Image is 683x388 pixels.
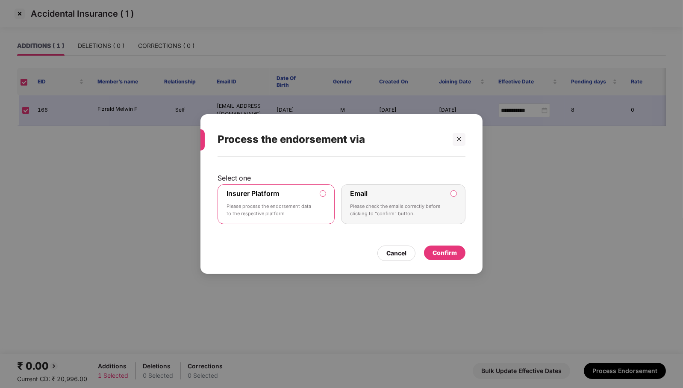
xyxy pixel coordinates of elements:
input: EmailPlease check the emails correctly before clicking to “confirm” button. [451,191,456,196]
label: Insurer Platform [227,189,279,198]
input: Insurer PlatformPlease process the endorsement data to the respective platform [320,191,326,196]
label: Email [350,189,368,198]
p: Select one [218,174,465,182]
div: Cancel [386,249,406,258]
p: Please check the emails correctly before clicking to “confirm” button. [350,203,445,218]
p: Please process the endorsement data to the respective platform [227,203,314,218]
span: close [456,136,462,142]
div: Process the endorsement via [218,123,445,156]
div: Confirm [433,248,457,258]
